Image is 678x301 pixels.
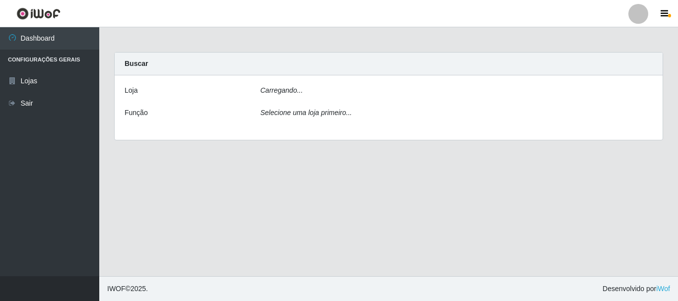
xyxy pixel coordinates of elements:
[603,284,670,294] span: Desenvolvido por
[107,285,126,293] span: IWOF
[16,7,61,20] img: CoreUI Logo
[125,60,148,67] strong: Buscar
[656,285,670,293] a: iWof
[261,86,303,94] i: Carregando...
[107,284,148,294] span: © 2025 .
[125,108,148,118] label: Função
[261,109,352,117] i: Selecione uma loja primeiro...
[125,85,137,96] label: Loja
